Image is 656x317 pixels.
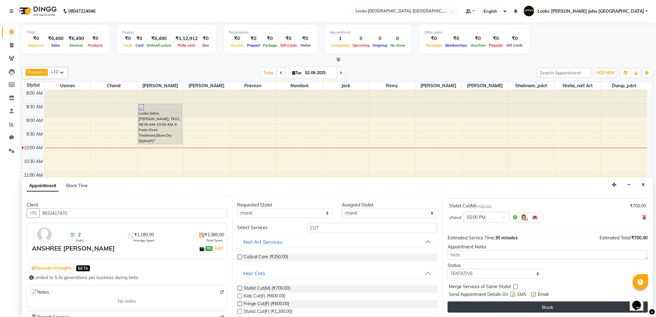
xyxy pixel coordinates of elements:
[176,43,197,48] span: Petty cash
[86,43,104,48] span: Products
[448,262,543,269] div: Status
[240,268,435,279] button: Hair Cuts
[205,232,224,238] span: ₹2,360.00
[91,82,137,90] span: chand
[244,285,290,293] span: Stylist Cut(M) (₹700.00)
[244,308,293,316] span: Stylist Cut(F) (₹1,200.00)
[244,293,286,301] span: Kids Cut(F) (₹600.00)
[35,226,53,244] img: avatar
[43,70,46,75] a: x
[279,43,299,48] span: Gift Cards
[27,208,40,218] button: +91
[415,82,462,90] span: [PERSON_NAME]
[505,43,525,48] span: Gift Cards
[595,69,617,77] button: ADD NEW
[229,30,312,35] div: Redemption
[137,82,184,90] span: [PERSON_NAME]
[244,238,283,246] div: Nail Art Services
[23,172,44,179] div: 11:00 AM
[261,35,279,42] div: ₹0
[25,131,44,138] div: 9:30 AM
[246,43,261,48] span: Prepaid
[517,291,526,299] span: SMS
[369,82,415,90] span: Remy
[27,180,59,192] span: Appointment
[233,224,303,231] div: Select Services
[51,69,63,74] span: +12
[469,35,487,42] div: ₹0
[600,235,632,241] span: Estimated Total:
[307,223,437,233] input: Search by service name
[279,35,299,42] div: ₹0
[76,265,90,271] span: BETA
[424,35,444,42] div: ₹0
[240,236,435,247] button: Nail Art Services
[448,235,495,241] span: Estimated Service Time:
[122,35,134,42] div: ₹0
[28,70,43,75] span: Praveen
[524,6,534,16] img: Looks JW Marriott Juhu Mumbai
[632,235,648,241] span: ₹700.00
[25,117,44,124] div: 9:00 AM
[597,70,615,75] span: ADD NEW
[342,202,437,208] div: Assigned Stylist
[538,8,644,15] span: Looks [PERSON_NAME] Juhu [GEOGRAPHIC_DATA]
[505,35,525,42] div: ₹0
[244,269,265,277] div: Hair Cuts
[487,35,505,42] div: ₹0
[469,43,487,48] span: Vouchers
[145,43,173,48] span: Online/Custom
[389,35,407,42] div: 0
[303,68,334,78] input: 2025-09-02
[39,208,227,218] input: Search by Name/Mobile/Email/Code
[449,215,461,221] span: chand
[206,238,223,243] span: Total Spent
[330,30,407,35] div: Appointment
[78,232,81,238] span: 2
[25,104,44,110] div: 8:30 AM
[229,43,246,48] span: Voucher
[330,35,351,42] div: 1
[134,238,155,243] span: Average Spent
[508,82,555,90] span: Shabnam_pdct
[86,35,104,42] div: ₹0
[480,204,492,208] span: 30 min
[27,30,104,35] div: Total
[351,43,371,48] span: Upcoming
[22,82,44,88] div: Stylist
[448,301,648,313] button: Book
[66,183,88,188] span: Block Time
[538,291,548,299] span: Email
[520,214,528,221] img: Hairdresser.png
[145,35,173,42] div: ₹6,490
[389,43,407,48] span: No show
[29,274,225,281] div: Limited to 5 AI generations per business during beta.
[290,70,303,75] span: Tue
[237,202,333,208] div: Requested Stylist
[229,35,246,42] div: ₹0
[122,43,134,48] span: Cash
[299,35,312,42] div: ₹0
[371,43,389,48] span: Ongoing
[476,204,492,208] small: for
[449,283,511,291] span: Merge Services of Same Stylist
[134,43,145,48] span: Card
[449,203,492,209] div: Stylist Cut(M)
[29,289,49,297] span: Notes
[371,35,389,42] div: 0
[76,238,83,243] span: Visits
[462,82,508,90] span: [PERSON_NAME]
[66,35,86,42] div: ₹6,490
[45,82,91,90] span: Usman
[16,2,58,20] img: logo
[25,90,44,97] div: 8:00 AM
[531,214,539,221] img: Interior.png
[27,202,227,208] div: Client
[246,35,261,42] div: ₹0
[68,43,85,48] span: Services
[206,246,212,251] span: ₹0
[32,244,115,253] div: ANSHREE [PERSON_NAME]
[244,254,288,261] span: Cutical Care (₹250.00)
[299,43,312,48] span: Wallet
[23,158,44,165] div: 10:30 AM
